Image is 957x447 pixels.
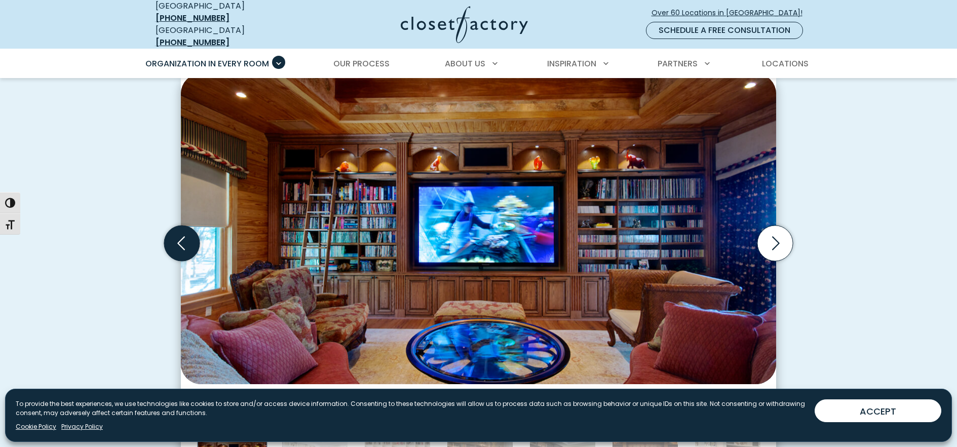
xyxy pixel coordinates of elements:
[445,58,485,69] span: About Us
[156,36,229,48] a: [PHONE_NUMBER]
[156,12,229,24] a: [PHONE_NUMBER]
[181,384,776,413] figcaption: Custom entertainment wall in stained [PERSON_NAME] veneer with raised panel doors and integrated ...
[658,58,698,69] span: Partners
[16,422,56,431] a: Cookie Policy
[156,24,302,49] div: [GEOGRAPHIC_DATA]
[815,399,941,422] button: ACCEPT
[652,8,811,18] span: Over 60 Locations in [GEOGRAPHIC_DATA]!
[145,58,269,69] span: Organization in Every Room
[646,22,803,39] a: Schedule a Free Consultation
[138,50,819,78] nav: Primary Menu
[762,58,809,69] span: Locations
[753,221,797,265] button: Next slide
[160,221,204,265] button: Previous slide
[401,6,528,43] img: Closet Factory Logo
[651,4,811,22] a: Over 60 Locations in [GEOGRAPHIC_DATA]!
[16,399,807,418] p: To provide the best experiences, we use technologies like cookies to store and/or access device i...
[61,422,103,431] a: Privacy Policy
[181,73,776,384] img: Custom entertainment and media center with book shelves for movies and LED lighting
[333,58,390,69] span: Our Process
[547,58,596,69] span: Inspiration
